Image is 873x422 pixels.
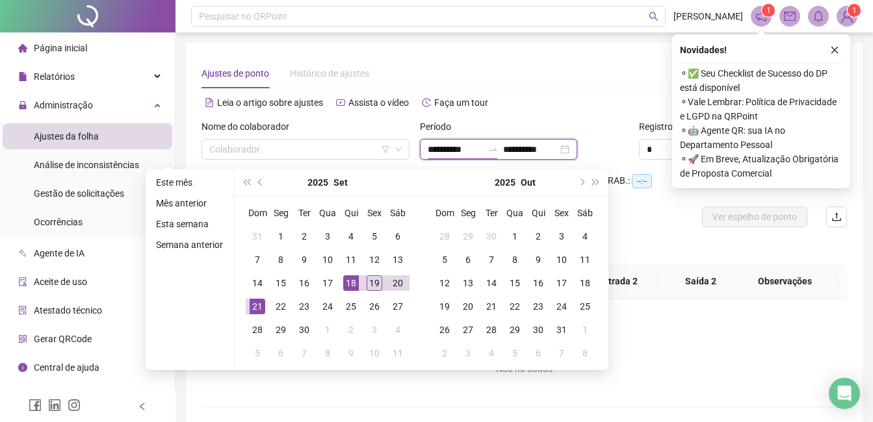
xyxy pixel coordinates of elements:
span: Ocorrências [34,217,83,227]
div: 7 [296,345,312,361]
span: ⚬ 🤖 Agente QR: sua IA no Departamento Pessoal [680,123,842,152]
td: 2025-11-08 [573,341,597,365]
div: 31 [554,322,569,338]
div: 1 [320,322,335,338]
span: 1 [852,6,857,15]
th: Qui [527,201,550,225]
div: 29 [460,229,476,244]
button: super-next-year [589,169,603,195]
td: 2025-10-03 [550,225,573,248]
div: 29 [273,322,289,338]
span: Administração [34,100,93,110]
span: Gerar QRCode [34,334,92,344]
div: 5 [367,229,382,244]
div: 13 [460,275,476,291]
td: 2025-09-23 [293,295,316,318]
td: 2025-10-24 [550,295,573,318]
div: 16 [296,275,312,291]
span: file [18,72,27,81]
td: 2025-10-23 [527,295,550,318]
td: 2025-09-16 [293,271,316,295]
div: 7 [554,345,569,361]
th: Qua [503,201,527,225]
th: Seg [456,201,480,225]
span: ⚬ 🚀 Em Breve, Atualização Obrigatória de Proposta Comercial [680,152,842,180]
td: 2025-10-10 [550,248,573,271]
div: 3 [320,229,335,244]
span: --:-- [632,174,652,188]
td: 2025-10-27 [456,318,480,341]
div: 14 [484,275,499,291]
td: 2025-09-02 [293,225,316,248]
td: 2025-09-30 [293,318,316,341]
td: 2025-10-03 [363,318,386,341]
td: 2025-08-31 [246,225,269,248]
span: instagram [68,399,81,412]
span: Gestão de solicitações [34,188,124,199]
span: Relatórios [34,71,75,82]
span: notification [755,10,767,22]
th: Sáb [386,201,410,225]
span: down [395,145,402,153]
div: 28 [250,322,265,338]
div: 26 [367,299,382,314]
label: Período [420,119,460,134]
td: 2025-09-07 [246,248,269,271]
td: 2025-10-22 [503,295,527,318]
button: super-prev-year [239,169,254,195]
div: 17 [554,275,569,291]
div: 10 [320,252,335,267]
td: 2025-09-18 [339,271,363,295]
span: filter [382,145,389,153]
span: upload [831,212,842,222]
td: 2025-09-21 [246,295,269,318]
div: 23 [296,299,312,314]
td: 2025-10-31 [550,318,573,341]
td: 2025-09-05 [363,225,386,248]
td: 2025-10-16 [527,271,550,295]
td: 2025-11-03 [456,341,480,365]
th: Ter [293,201,316,225]
td: 2025-09-12 [363,248,386,271]
span: Histórico de ajustes [290,68,369,79]
th: Dom [246,201,269,225]
div: 16 [530,275,546,291]
td: 2025-10-25 [573,295,597,318]
button: year panel [307,169,328,195]
button: month panel [333,169,348,195]
td: 2025-10-01 [316,318,339,341]
td: 2025-09-14 [246,271,269,295]
td: 2025-10-19 [433,295,456,318]
span: Ajustes de ponto [202,68,269,79]
span: mail [784,10,796,22]
div: 30 [484,229,499,244]
td: 2025-09-24 [316,295,339,318]
span: Novidades ! [680,43,727,57]
td: 2025-10-01 [503,225,527,248]
td: 2025-11-07 [550,341,573,365]
td: 2025-10-12 [433,271,456,295]
td: 2025-09-06 [386,225,410,248]
td: 2025-10-06 [269,341,293,365]
div: 21 [250,299,265,314]
div: 25 [343,299,359,314]
td: 2025-10-29 [503,318,527,341]
div: 6 [460,252,476,267]
div: 7 [484,252,499,267]
span: search [649,12,658,21]
td: 2025-09-28 [246,318,269,341]
div: 3 [367,322,382,338]
td: 2025-09-25 [339,295,363,318]
td: 2025-09-10 [316,248,339,271]
span: Análise de inconsistências [34,160,139,170]
th: Qua [316,201,339,225]
td: 2025-10-28 [480,318,503,341]
div: 8 [507,252,523,267]
span: Assista o vídeo [348,97,409,108]
td: 2025-10-02 [527,225,550,248]
td: 2025-11-04 [480,341,503,365]
td: 2025-11-01 [573,318,597,341]
td: 2025-10-10 [363,341,386,365]
span: to [488,144,498,155]
td: 2025-10-18 [573,271,597,295]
